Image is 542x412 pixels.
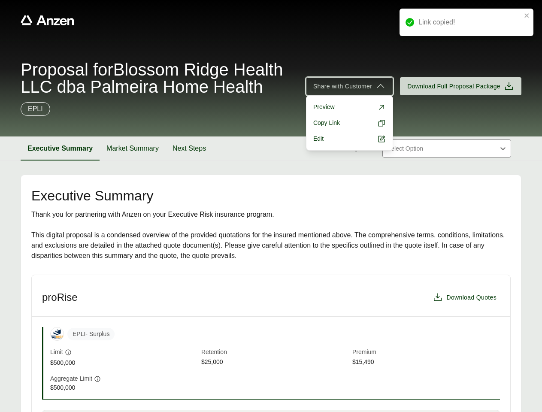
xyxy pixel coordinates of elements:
[31,209,511,261] div: Thank you for partnering with Anzen on your Executive Risk insurance program. This digital propos...
[28,104,43,114] p: EPLI
[31,189,511,203] h2: Executive Summary
[313,118,340,127] span: Copy Link
[100,136,166,161] button: Market Summary
[50,358,198,367] span: $500,000
[524,12,530,19] button: close
[310,115,389,131] button: Copy Link
[418,17,521,27] div: Link copied!
[313,82,372,91] span: Share with Customer
[313,134,324,143] span: Edit
[407,82,500,91] span: Download Full Proposal Package
[50,348,63,357] span: Limit
[306,77,393,95] button: Share with Customer
[67,328,115,340] span: EPLI - Surplus
[352,348,500,357] span: Premium
[400,77,521,95] button: Download Full Proposal Package
[313,103,335,112] span: Preview
[201,348,349,357] span: Retention
[50,383,198,392] span: $500,000
[21,15,74,25] a: Anzen website
[429,289,500,306] button: Download Quotes
[21,136,100,161] button: Executive Summary
[51,327,64,340] img: proRise Insurance Services LLC
[310,99,389,115] a: Preview
[352,357,500,367] span: $15,490
[446,293,497,302] span: Download Quotes
[166,136,213,161] button: Next Steps
[42,291,78,304] h3: proRise
[201,357,349,367] span: $25,000
[50,374,92,383] span: Aggregate Limit
[21,61,296,95] span: Proposal for Blossom Ridge Health LLC dba Palmeira Home Health
[310,131,389,147] a: Edit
